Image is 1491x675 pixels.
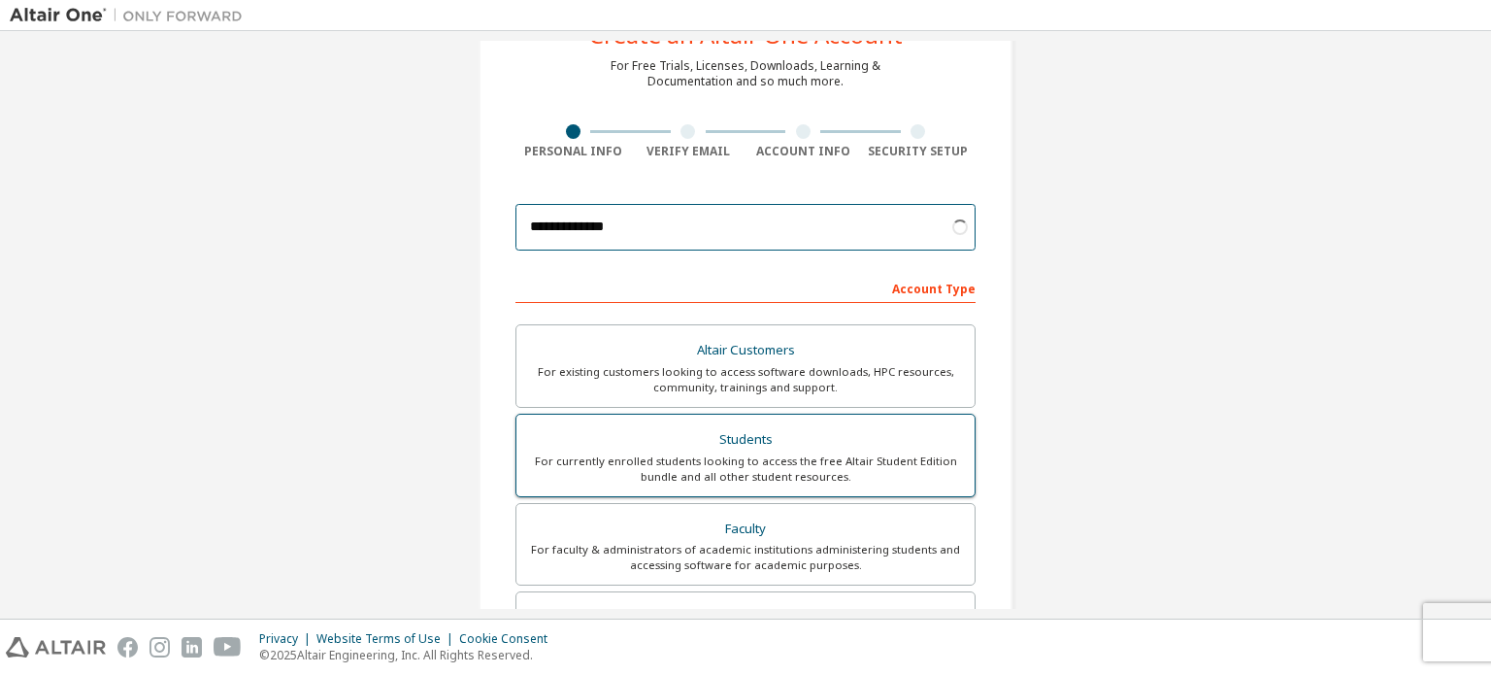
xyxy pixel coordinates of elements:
[515,272,976,303] div: Account Type
[528,516,963,543] div: Faculty
[528,426,963,454] div: Students
[861,144,977,159] div: Security Setup
[528,604,963,631] div: Everyone else
[589,23,903,47] div: Create an Altair One Account
[528,337,963,364] div: Altair Customers
[745,144,861,159] div: Account Info
[259,647,559,663] p: © 2025 Altair Engineering, Inc. All Rights Reserved.
[182,637,202,658] img: linkedin.svg
[528,542,963,573] div: For faculty & administrators of academic institutions administering students and accessing softwa...
[149,637,170,658] img: instagram.svg
[631,144,746,159] div: Verify Email
[214,637,242,658] img: youtube.svg
[117,637,138,658] img: facebook.svg
[528,454,963,485] div: For currently enrolled students looking to access the free Altair Student Edition bundle and all ...
[316,631,459,647] div: Website Terms of Use
[528,364,963,395] div: For existing customers looking to access software downloads, HPC resources, community, trainings ...
[6,637,106,658] img: altair_logo.svg
[611,58,880,89] div: For Free Trials, Licenses, Downloads, Learning & Documentation and so much more.
[515,144,631,159] div: Personal Info
[459,631,559,647] div: Cookie Consent
[259,631,316,647] div: Privacy
[10,6,252,25] img: Altair One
